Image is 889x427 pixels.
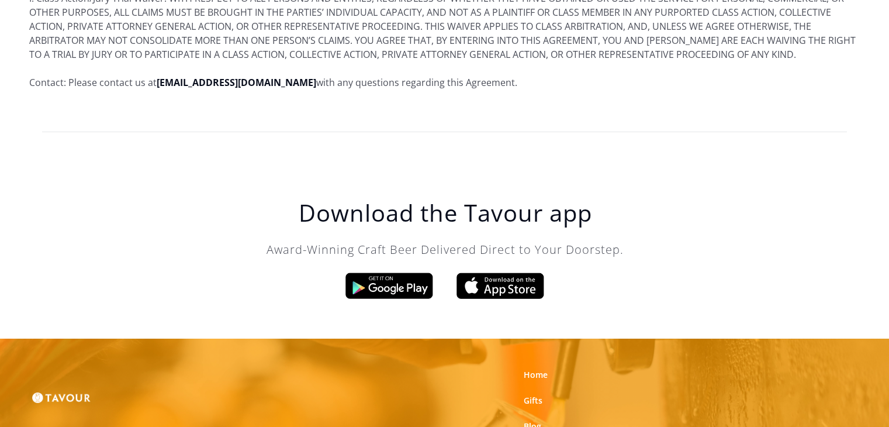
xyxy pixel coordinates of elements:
p: Award-Winning Craft Beer Delivered Direct to Your Doorstep. [212,241,679,259]
a: [EMAIL_ADDRESS][DOMAIN_NAME] [157,76,316,89]
a: Home [524,369,548,381]
h1: Download the Tavour app [212,199,679,227]
p: Contact: Please contact us at with any questions regarding this Agreement. [29,75,860,89]
a: Gifts [524,395,542,407]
